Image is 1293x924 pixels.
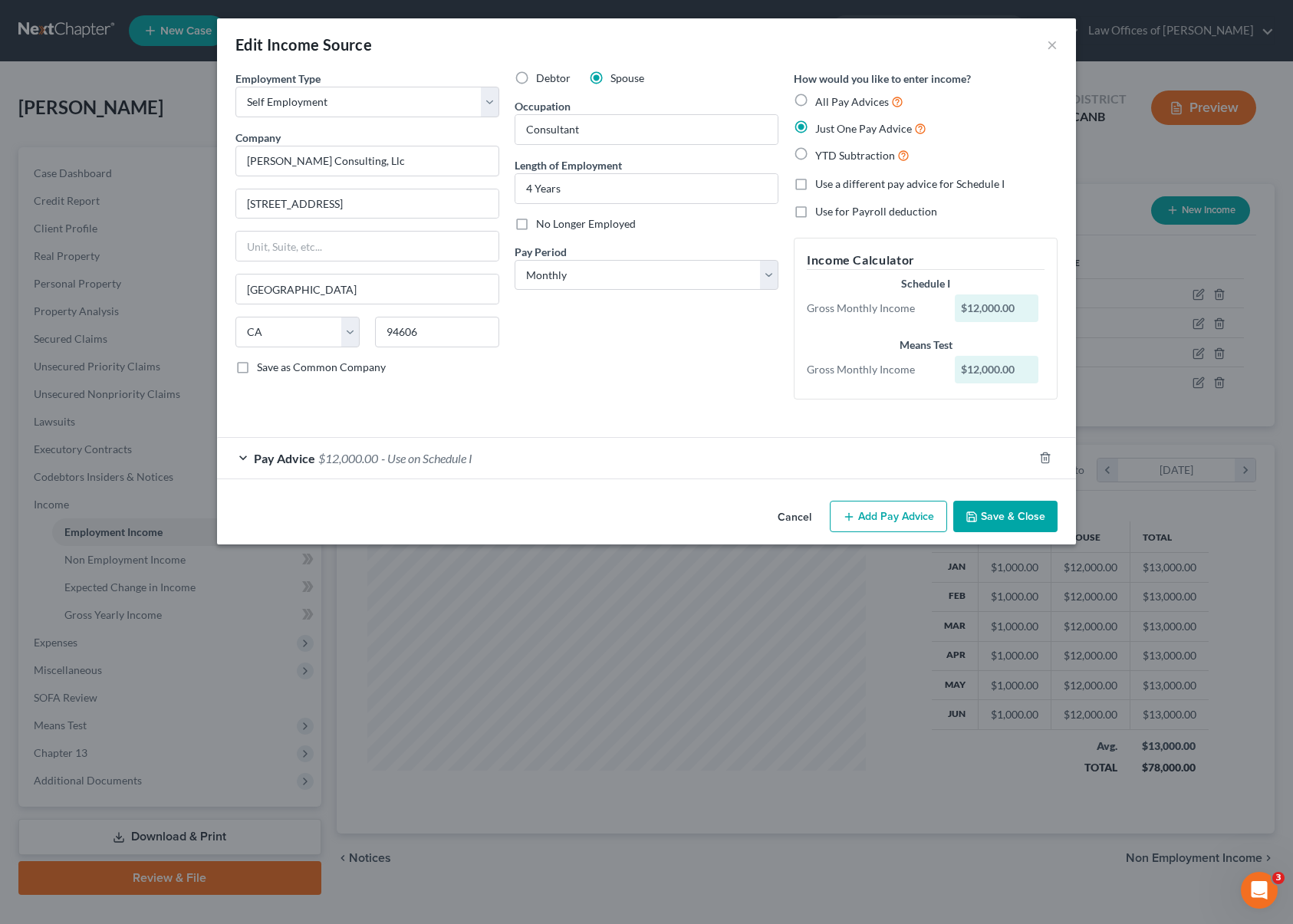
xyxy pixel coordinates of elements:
div: $12,000.00 [955,294,1039,322]
input: Enter zip... [375,317,499,347]
span: Pay Period [515,245,567,258]
span: Spouse [610,71,644,84]
div: $12,000.00 [955,356,1039,383]
button: Add Pay Advice [830,501,947,533]
span: $12,000.00 [318,451,378,465]
span: Use a different pay advice for Schedule I [815,177,1005,190]
div: Gross Monthly Income [799,301,947,316]
span: Use for Payroll deduction [815,205,937,218]
span: Save as Common Company [257,360,386,373]
label: Length of Employment [515,157,622,173]
input: Enter city... [236,275,498,304]
input: Search company by name... [235,146,499,176]
span: All Pay Advices [815,95,889,108]
span: Company [235,131,281,144]
span: Just One Pay Advice [815,122,912,135]
span: YTD Subtraction [815,149,895,162]
span: 3 [1272,872,1285,884]
span: No Longer Employed [536,217,636,230]
label: Occupation [515,98,571,114]
input: Enter address... [236,189,498,219]
span: Pay Advice [254,451,315,465]
span: Employment Type [235,72,321,85]
div: Schedule I [807,276,1045,291]
input: ex: 2 years [515,174,778,203]
input: -- [515,115,778,144]
button: × [1047,35,1058,54]
button: Save & Close [953,501,1058,533]
span: Debtor [536,71,571,84]
span: - Use on Schedule I [381,451,472,465]
h5: Income Calculator [807,251,1045,270]
input: Unit, Suite, etc... [236,232,498,261]
div: Edit Income Source [235,34,372,55]
div: Gross Monthly Income [799,362,947,377]
button: Cancel [765,502,824,533]
div: Means Test [807,337,1045,353]
label: How would you like to enter income? [794,71,971,87]
iframe: Intercom live chat [1241,872,1278,909]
